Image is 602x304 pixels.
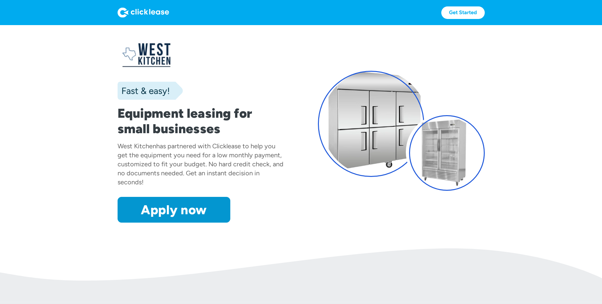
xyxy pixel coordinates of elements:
h1: Equipment leasing for small businesses [118,106,284,136]
div: has partnered with Clicklease to help you get the equipment you need for a low monthly payment, c... [118,142,283,186]
a: Apply now [118,197,230,223]
img: Logo [118,7,169,18]
a: Get Started [441,6,485,19]
div: West Kitchen [118,142,156,150]
div: Fast & easy! [118,84,170,97]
